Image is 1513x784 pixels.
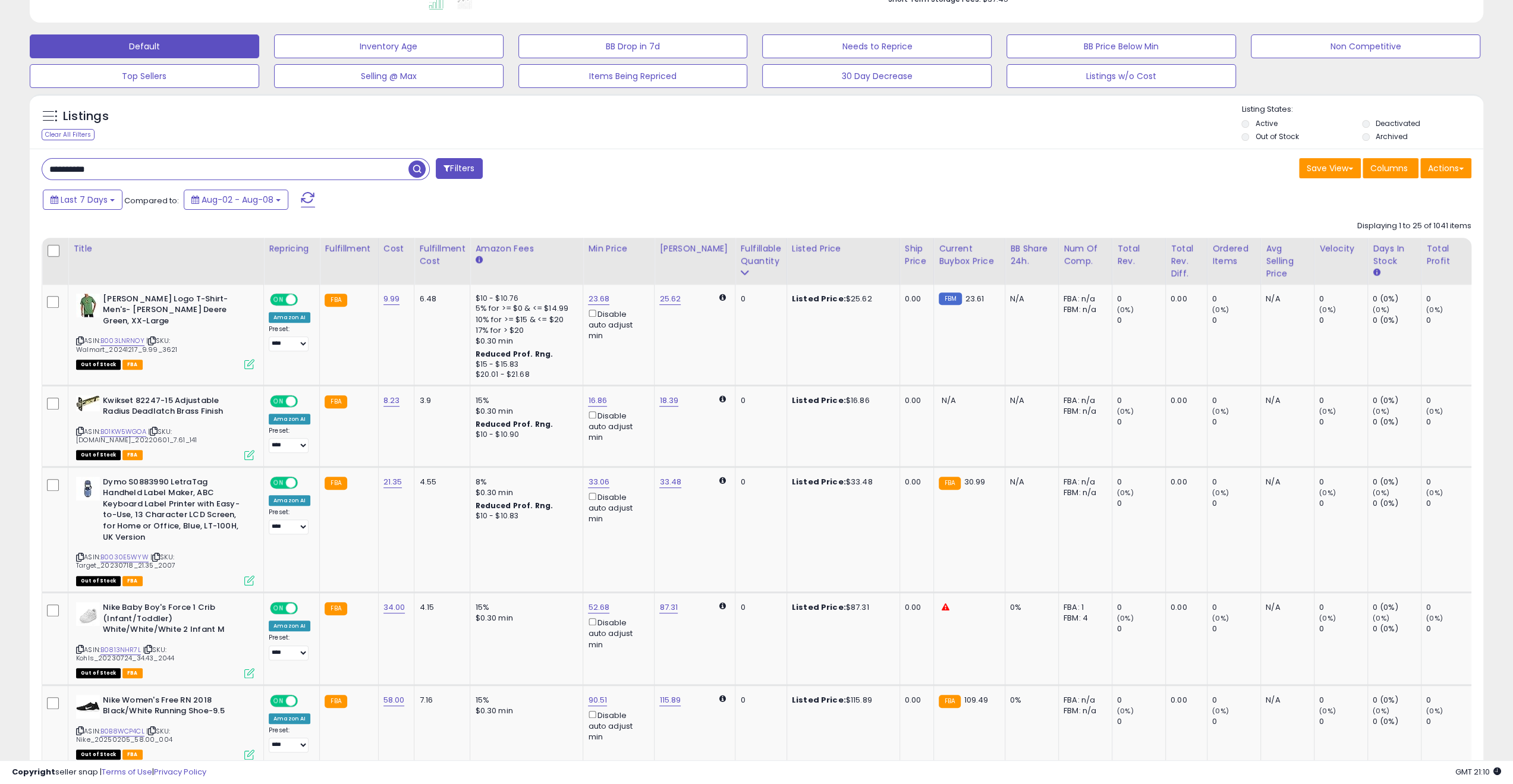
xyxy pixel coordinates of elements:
small: (0%) [1319,407,1336,416]
div: 0 (0%) [1373,695,1421,706]
label: Active [1255,118,1277,128]
div: Fulfillable Quantity [740,243,781,267]
div: 0 [1212,395,1260,406]
b: Dymo S0883990 LetraTag Handheld Label Maker, ABC Keyboard Label Printer with Easy-to-Use, 13 Char... [103,477,247,546]
b: Kwikset 82247-15 Adjustable Radius Deadlatch Brass Finish [103,395,247,420]
button: Items Being Repriced [518,64,748,88]
div: 6.48 [419,294,461,304]
div: 0 [1426,477,1476,487]
small: (0%) [1426,407,1443,416]
small: FBA [325,395,347,408]
div: 0 [1319,602,1367,613]
div: FBA: n/a [1064,695,1103,706]
small: FBA [325,294,347,307]
b: Listed Price: [792,293,846,304]
div: 0 [1212,294,1260,304]
small: (0%) [1319,305,1336,314]
small: (0%) [1117,488,1134,498]
span: ON [271,396,286,406]
div: Preset: [269,325,310,352]
div: 0 [1212,695,1260,706]
div: Disable auto adjust min [588,616,645,650]
button: Listings w/o Cost [1006,64,1236,88]
small: (0%) [1117,613,1134,623]
div: ASIN: [76,395,254,459]
small: (0%) [1319,706,1336,716]
div: Current Buybox Price [939,243,1000,267]
div: 0.00 [905,602,924,613]
div: 0.00 [1171,695,1198,706]
small: (0%) [1319,488,1336,498]
b: Reduced Prof. Rng. [475,419,553,429]
div: $16.86 [792,395,891,406]
div: 0 [1426,624,1476,634]
div: 15% [475,602,574,613]
small: (0%) [1212,407,1229,416]
div: 0 [1117,602,1165,613]
div: ASIN: [76,477,254,584]
span: OFF [296,603,315,613]
span: 30.99 [964,476,985,487]
small: (0%) [1212,706,1229,716]
div: $20.01 - $21.68 [475,370,574,380]
div: Preset: [269,634,310,660]
span: | SKU: Walmart_20241217_9.99_3621 [76,336,177,354]
div: 0.00 [1171,477,1198,487]
div: 0 [740,695,777,706]
small: (0%) [1426,706,1443,716]
span: Columns [1370,162,1408,174]
div: $0.30 min [475,613,574,624]
a: Privacy Policy [154,766,206,777]
a: 58.00 [383,694,405,706]
a: B01KW5WGOA [100,427,146,437]
div: 0 [740,602,777,613]
div: FBA: n/a [1064,294,1103,304]
div: 0.00 [1171,395,1198,406]
small: (0%) [1212,613,1229,623]
div: 0 [1319,498,1367,509]
div: 0 [1319,315,1367,326]
button: Needs to Reprice [762,34,992,58]
div: $15 - $15.83 [475,360,574,370]
span: FBA [122,360,143,370]
div: Disable auto adjust min [588,490,645,525]
div: $115.89 [792,695,891,706]
small: (0%) [1319,613,1336,623]
img: 31R7CMXGmDL._SL40_.jpg [76,477,100,500]
div: N/A [1010,294,1049,304]
a: 33.48 [659,476,681,488]
div: N/A [1266,395,1305,406]
a: 18.39 [659,395,678,407]
a: 115.89 [659,694,681,706]
button: Actions [1420,158,1471,178]
h5: Listings [63,108,109,125]
div: FBM: 4 [1064,613,1103,624]
div: [PERSON_NAME] [659,243,730,255]
div: Amazon AI [269,713,310,724]
a: 34.00 [383,602,405,613]
div: ASIN: [76,695,254,758]
span: FBA [122,450,143,460]
img: 41ooJaOjE6L._SL40_.jpg [76,395,100,411]
div: 0 [1319,395,1367,406]
div: 0 [1117,395,1165,406]
small: FBA [325,695,347,708]
a: 9.99 [383,293,400,305]
div: 0.00 [1171,602,1198,613]
small: FBA [325,602,347,615]
div: 0 [1426,417,1476,427]
div: 0 [1117,624,1165,634]
a: 87.31 [659,602,678,613]
b: Reduced Prof. Rng. [475,349,553,359]
button: Default [30,34,259,58]
small: FBA [939,695,961,708]
a: 33.06 [588,476,609,488]
div: 4.15 [419,602,461,613]
div: 10% for >= $15 & <= $20 [475,314,574,325]
strong: Copyright [12,766,55,777]
div: 0 [1319,417,1367,427]
div: 0.00 [905,695,924,706]
div: Preset: [269,427,310,454]
div: 0 [1426,395,1476,406]
a: 8.23 [383,395,400,407]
